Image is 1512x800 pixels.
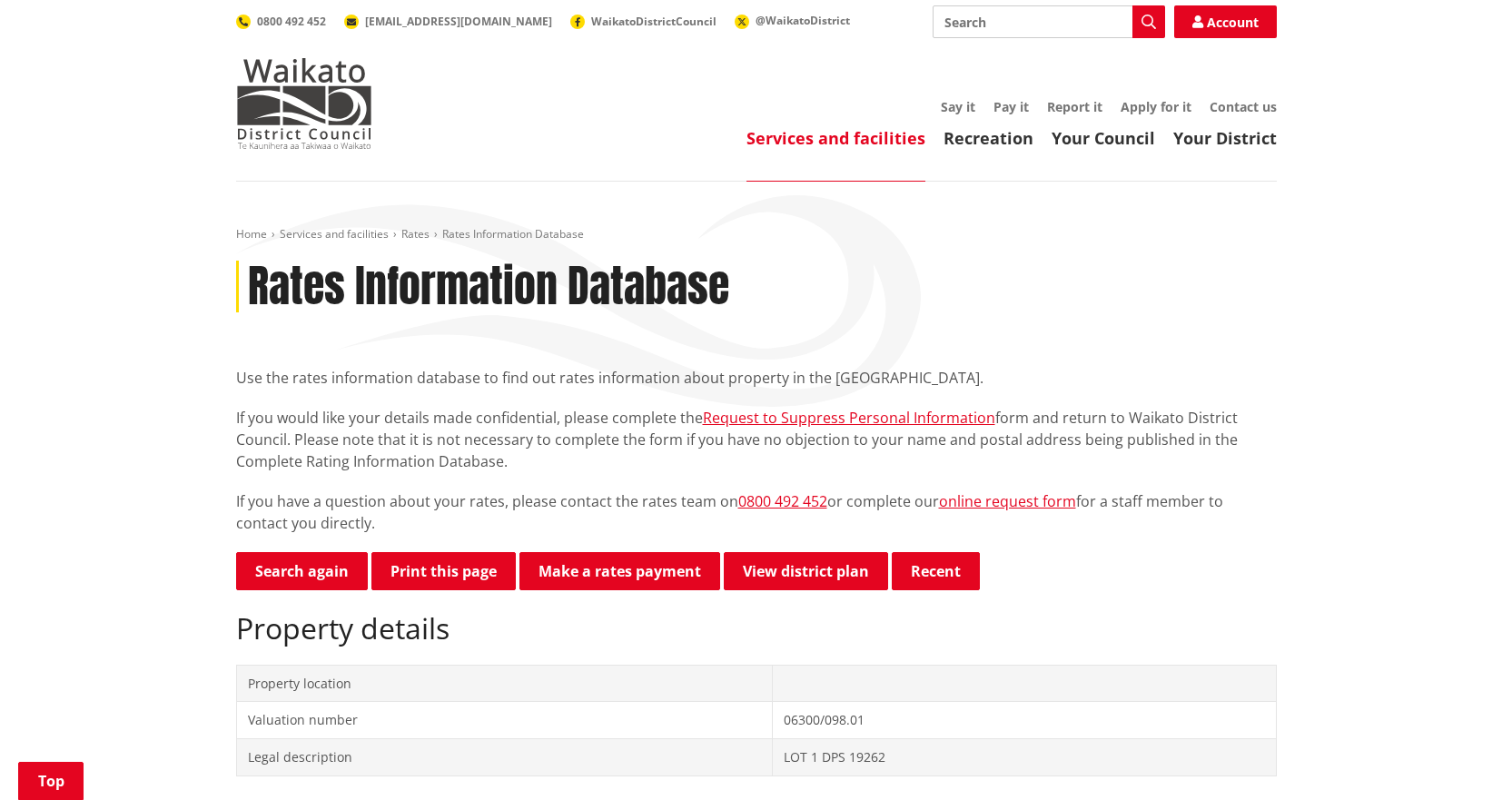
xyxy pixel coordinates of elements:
[941,98,975,115] a: Say it
[236,738,773,775] td: Legal description
[933,5,1165,38] input: Search input
[939,491,1076,511] a: online request form
[1052,127,1155,149] a: Your Council
[570,14,716,29] a: WaikatoDistrictCouncil
[365,14,552,29] span: [EMAIL_ADDRESS][DOMAIN_NAME]
[371,552,516,590] button: Print this page
[236,227,1277,242] nav: breadcrumb
[756,13,850,28] span: @WaikatoDistrict
[257,14,326,29] span: 0800 492 452
[773,738,1276,775] td: LOT 1 DPS 19262
[236,611,1277,646] h2: Property details
[236,367,1277,389] p: Use the rates information database to find out rates information about property in the [GEOGRAPHI...
[280,226,389,242] a: Services and facilities
[1047,98,1102,115] a: Report it
[746,127,925,149] a: Services and facilities
[236,490,1277,534] p: If you have a question about your rates, please contact the rates team on or complete our for a s...
[724,552,888,590] a: View district plan
[735,13,850,28] a: @WaikatoDistrict
[703,408,995,428] a: Request to Suppress Personal Information
[1121,98,1191,115] a: Apply for it
[1174,5,1277,38] a: Account
[236,407,1277,472] p: If you would like your details made confidential, please complete the form and return to Waikato ...
[738,491,827,511] a: 0800 492 452
[236,226,267,242] a: Home
[1173,127,1277,149] a: Your District
[773,702,1276,739] td: 06300/098.01
[236,58,372,149] img: Waikato District Council - Te Kaunihera aa Takiwaa o Waikato
[236,14,326,29] a: 0800 492 452
[1428,724,1494,789] iframe: Messenger Launcher
[591,14,716,29] span: WaikatoDistrictCouncil
[993,98,1029,115] a: Pay it
[344,14,552,29] a: [EMAIL_ADDRESS][DOMAIN_NAME]
[401,226,430,242] a: Rates
[236,552,368,590] a: Search again
[519,552,720,590] a: Make a rates payment
[248,261,729,313] h1: Rates Information Database
[1210,98,1277,115] a: Contact us
[892,552,980,590] button: Recent
[18,762,84,800] a: Top
[944,127,1033,149] a: Recreation
[236,702,773,739] td: Valuation number
[236,665,773,702] td: Property location
[442,226,584,242] span: Rates Information Database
